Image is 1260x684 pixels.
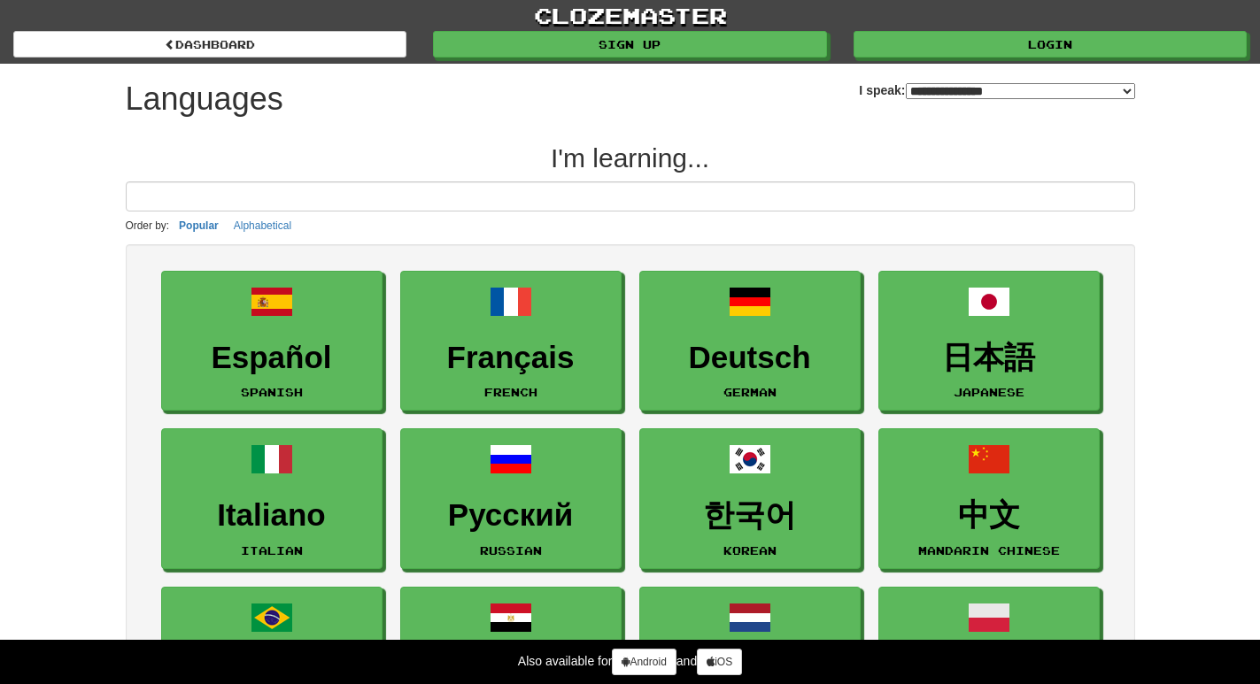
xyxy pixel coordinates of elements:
h3: Русский [410,498,612,533]
h3: Italiano [171,498,373,533]
a: dashboard [13,31,406,58]
small: Italian [241,544,303,557]
a: FrançaisFrench [400,271,622,411]
a: Android [612,649,676,675]
small: Order by: [126,219,170,232]
small: Spanish [241,386,303,398]
small: Korean [723,544,777,557]
a: 한국어Korean [639,428,861,569]
h3: 한국어 [649,498,851,533]
a: EspañolSpanish [161,271,383,411]
button: Alphabetical [228,216,297,235]
small: Russian [480,544,542,557]
a: ItalianoItalian [161,428,383,569]
small: Mandarin Chinese [918,544,1060,557]
a: 中文Mandarin Chinese [878,428,1100,569]
select: I speak: [906,83,1135,99]
h3: Français [410,341,612,375]
button: Popular [174,216,224,235]
h2: I'm learning... [126,143,1135,173]
small: German [723,386,777,398]
a: 日本語Japanese [878,271,1100,411]
a: Sign up [433,31,826,58]
a: iOS [697,649,742,675]
h1: Languages [126,81,283,117]
h3: Deutsch [649,341,851,375]
label: I speak: [859,81,1134,99]
a: РусскийRussian [400,428,622,569]
h3: 中文 [888,498,1090,533]
h3: Español [171,341,373,375]
a: DeutschGerman [639,271,861,411]
a: Login [854,31,1247,58]
small: Japanese [954,386,1024,398]
small: French [484,386,537,398]
h3: 日本語 [888,341,1090,375]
